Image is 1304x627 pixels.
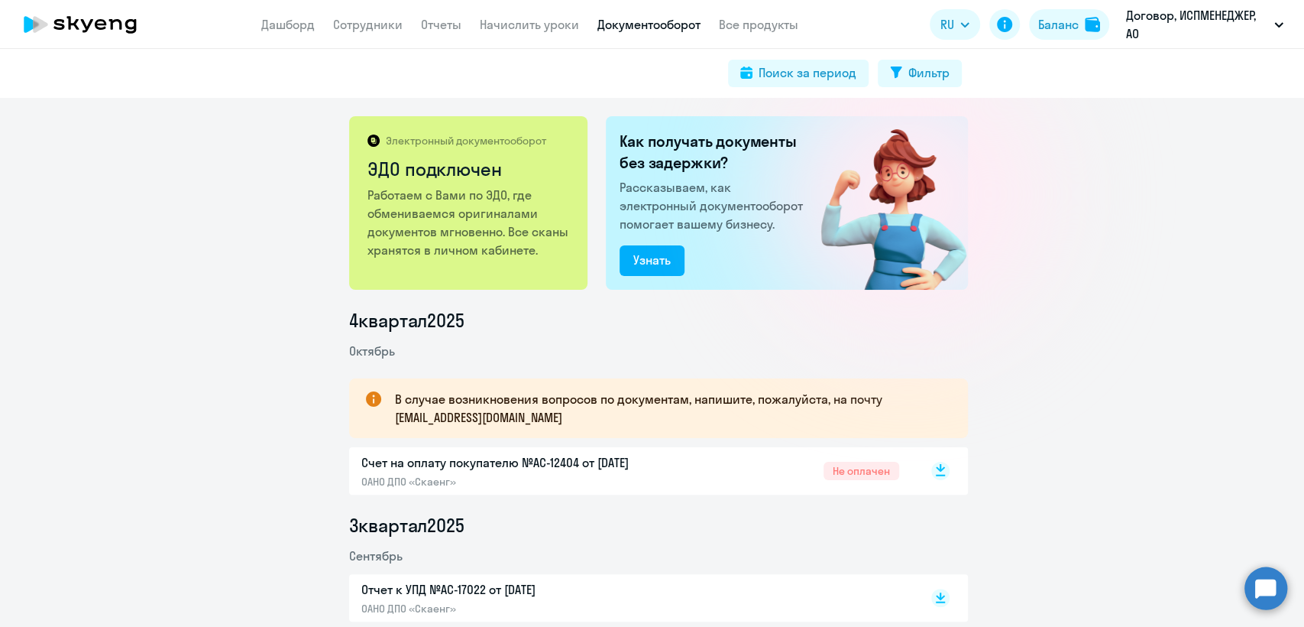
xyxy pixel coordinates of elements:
h2: Как получать документы без задержки? [620,131,809,174]
img: balance [1085,17,1100,32]
p: Электронный документооборот [386,134,546,148]
a: Все продукты [719,17,798,32]
button: Поиск за период [728,60,869,87]
p: Работаем с Вами по ЭДО, где обмениваемся оригиналами документов мгновенно. Все сканы хранятся в л... [367,186,571,259]
a: Отчет к УПД №AC-17022 от [DATE]ОАНО ДПО «Скаенг» [361,580,899,616]
p: Договор, ИСПМЕНЕДЖЕР, АО [1126,6,1268,43]
a: Дашборд [261,17,315,32]
span: RU [940,15,954,34]
p: ОАНО ДПО «Скаенг» [361,475,682,489]
a: Документооборот [597,17,701,32]
p: Рассказываем, как электронный документооборот помогает вашему бизнесу. [620,178,809,233]
img: connected [796,116,968,290]
span: Октябрь [349,343,395,359]
a: Начислить уроки [480,17,579,32]
div: Узнать [633,251,671,269]
button: RU [930,9,980,40]
p: В случае возникновения вопросов по документам, напишите, пожалуйста, на почту [EMAIL_ADDRESS][DOM... [395,390,940,427]
div: Фильтр [908,63,950,82]
p: Отчет к УПД №AC-17022 от [DATE] [361,580,682,599]
a: Сотрудники [333,17,403,32]
button: Узнать [620,245,684,276]
div: Поиск за период [759,63,856,82]
button: Договор, ИСПМЕНЕДЖЕР, АО [1118,6,1291,43]
h2: ЭДО подключен [367,157,571,181]
p: Счет на оплату покупателю №AC-12404 от [DATE] [361,453,682,472]
p: ОАНО ДПО «Скаенг» [361,602,682,616]
li: 4 квартал 2025 [349,308,968,333]
a: Счет на оплату покупателю №AC-12404 от [DATE]ОАНО ДПО «Скаенг»Не оплачен [361,453,899,489]
span: Сентябрь [349,548,403,564]
div: Баланс [1038,15,1079,34]
li: 3 квартал 2025 [349,513,968,538]
button: Фильтр [878,60,962,87]
button: Балансbalance [1029,9,1109,40]
a: Отчеты [421,17,461,32]
span: Не оплачен [823,462,899,480]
